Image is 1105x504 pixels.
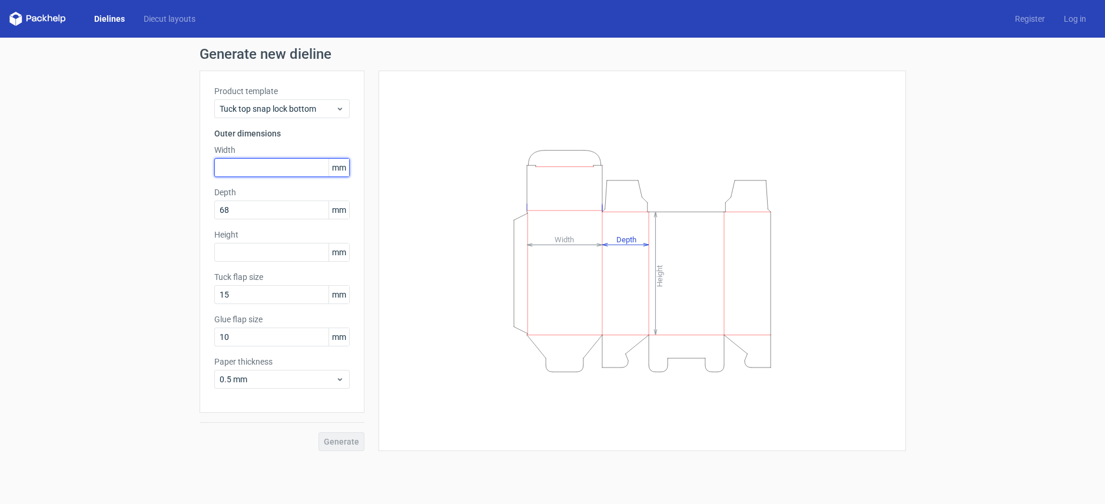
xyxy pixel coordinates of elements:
span: mm [328,243,349,261]
tspan: Width [554,235,573,243]
h1: Generate new dieline [200,47,906,61]
label: Tuck flap size [214,271,350,283]
span: mm [328,286,349,303]
a: Register [1006,13,1054,25]
h3: Outer dimensions [214,128,350,139]
label: Width [214,144,350,156]
span: Tuck top snap lock bottom [220,103,336,115]
label: Product template [214,85,350,97]
span: 0.5 mm [220,373,336,385]
a: Log in [1054,13,1096,25]
label: Height [214,229,350,241]
a: Diecut layouts [134,13,205,25]
a: Dielines [85,13,134,25]
span: mm [328,159,349,176]
span: mm [328,201,349,219]
tspan: Depth [616,235,636,243]
label: Depth [214,186,350,198]
label: Paper thickness [214,356,350,368]
tspan: Height [655,265,664,286]
label: Glue flap size [214,313,350,325]
span: mm [328,328,349,346]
